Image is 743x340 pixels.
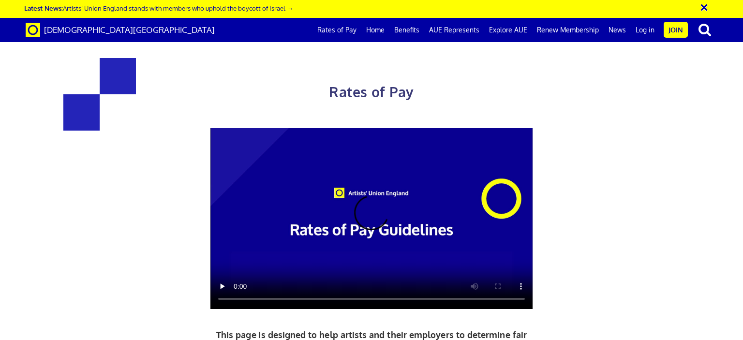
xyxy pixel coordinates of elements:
a: Benefits [389,18,424,42]
a: Log in [631,18,659,42]
span: [DEMOGRAPHIC_DATA][GEOGRAPHIC_DATA] [44,25,215,35]
a: News [604,18,631,42]
a: Renew Membership [532,18,604,42]
a: Latest News:Artists’ Union England stands with members who uphold the boycott of Israel → [24,4,293,12]
strong: Latest News: [24,4,63,12]
a: Join [664,22,688,38]
button: search [690,19,720,40]
span: Rates of Pay [329,83,414,101]
a: AUE Represents [424,18,484,42]
a: Explore AUE [484,18,532,42]
a: Brand [DEMOGRAPHIC_DATA][GEOGRAPHIC_DATA] [18,18,222,42]
a: Home [361,18,389,42]
a: Rates of Pay [312,18,361,42]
